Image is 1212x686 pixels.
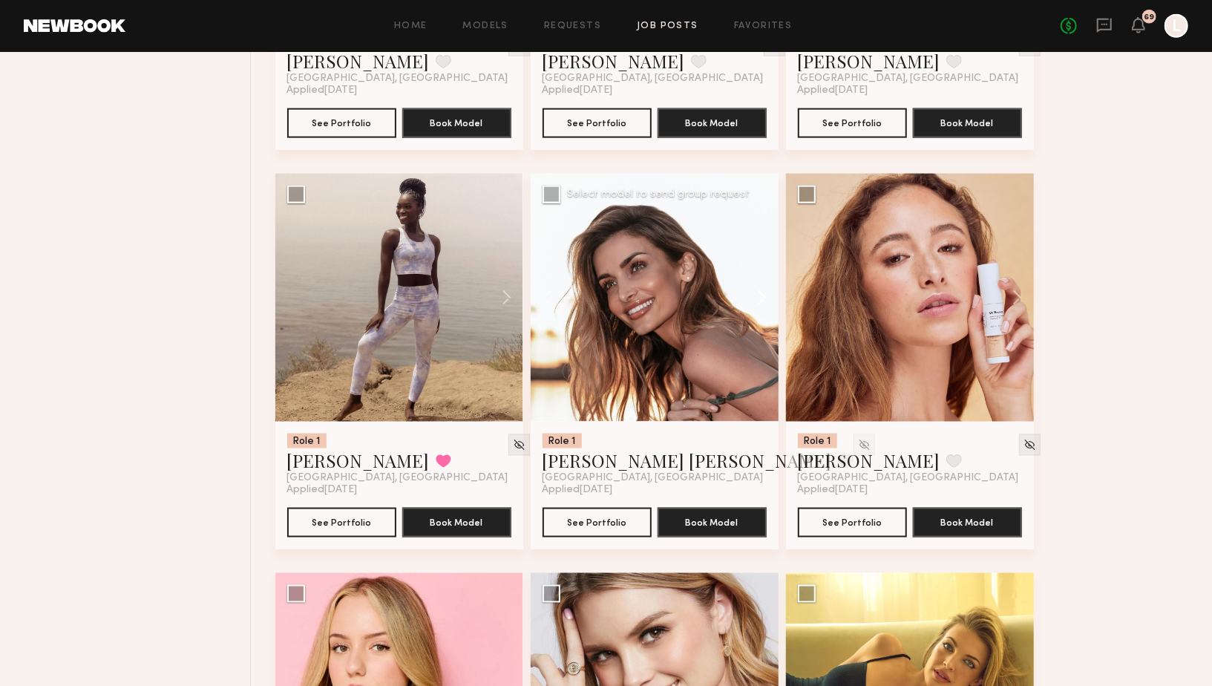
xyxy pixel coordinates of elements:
[658,108,767,138] button: Book Model
[543,108,652,138] button: See Portfolio
[287,484,511,496] div: Applied [DATE]
[1164,14,1188,38] a: L
[287,448,430,472] a: [PERSON_NAME]
[658,116,767,128] a: Book Model
[568,189,750,200] div: Select model to send group request
[394,22,428,31] a: Home
[463,22,508,31] a: Models
[543,49,685,73] a: [PERSON_NAME]
[798,448,940,472] a: [PERSON_NAME]
[287,434,327,448] div: Role 1
[913,116,1022,128] a: Book Model
[543,508,652,538] button: See Portfolio
[658,508,767,538] button: Book Model
[913,108,1022,138] button: Book Model
[913,508,1022,538] button: Book Model
[402,116,511,128] a: Book Model
[798,108,907,138] button: See Portfolio
[402,515,511,528] a: Book Model
[287,472,508,484] span: [GEOGRAPHIC_DATA], [GEOGRAPHIC_DATA]
[798,85,1022,97] div: Applied [DATE]
[287,49,430,73] a: [PERSON_NAME]
[543,472,764,484] span: [GEOGRAPHIC_DATA], [GEOGRAPHIC_DATA]
[913,515,1022,528] a: Book Model
[543,85,767,97] div: Applied [DATE]
[287,508,396,538] button: See Portfolio
[402,508,511,538] button: Book Model
[543,484,767,496] div: Applied [DATE]
[798,49,940,73] a: [PERSON_NAME]
[798,472,1019,484] span: [GEOGRAPHIC_DATA], [GEOGRAPHIC_DATA]
[402,108,511,138] button: Book Model
[513,439,525,451] img: Unhide Model
[734,22,793,31] a: Favorites
[287,73,508,85] span: [GEOGRAPHIC_DATA], [GEOGRAPHIC_DATA]
[544,22,601,31] a: Requests
[798,434,837,448] div: Role 1
[543,448,832,472] a: [PERSON_NAME] [PERSON_NAME]
[1023,439,1036,451] img: Unhide Model
[637,22,698,31] a: Job Posts
[543,73,764,85] span: [GEOGRAPHIC_DATA], [GEOGRAPHIC_DATA]
[658,515,767,528] a: Book Model
[287,108,396,138] button: See Portfolio
[798,508,907,538] button: See Portfolio
[798,484,1022,496] div: Applied [DATE]
[543,434,582,448] div: Role 1
[287,85,511,97] div: Applied [DATE]
[798,73,1019,85] span: [GEOGRAPHIC_DATA], [GEOGRAPHIC_DATA]
[1144,13,1155,22] div: 69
